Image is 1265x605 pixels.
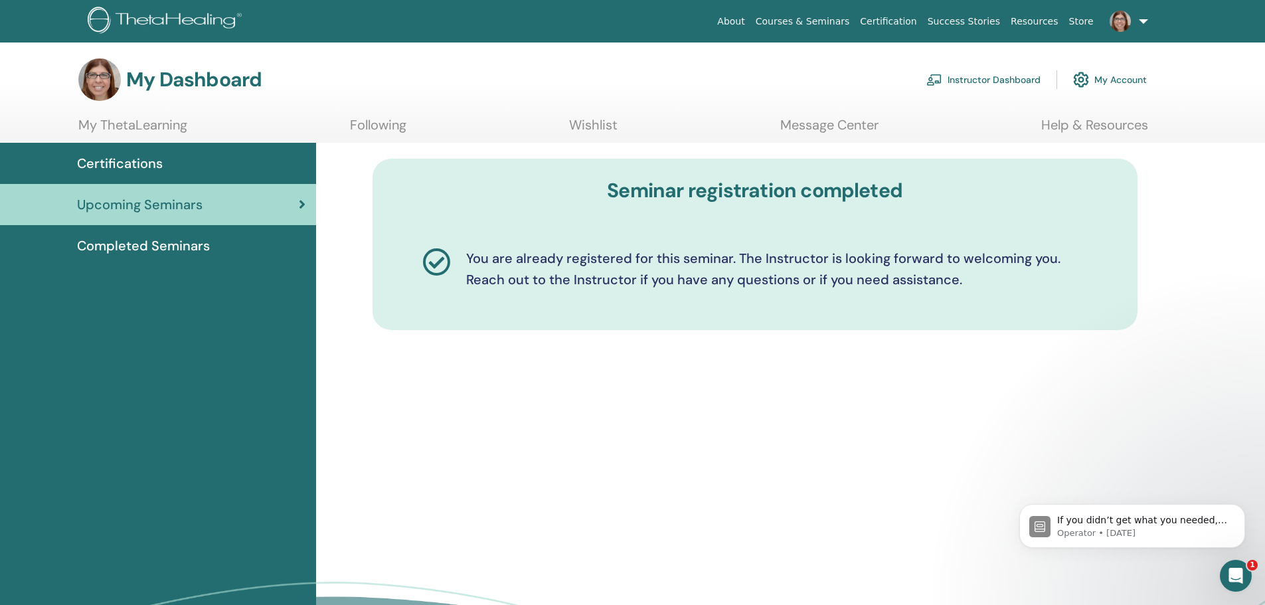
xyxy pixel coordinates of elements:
a: My Account [1073,65,1147,94]
a: Success Stories [922,9,1005,34]
a: Help & Resources [1041,117,1148,143]
span: Completed Seminars [77,236,210,256]
a: Courses & Seminars [750,9,855,34]
a: Following [350,117,406,143]
iframe: Intercom notifications message [999,476,1265,569]
a: Certification [855,9,922,34]
img: default.jpg [78,58,121,101]
h3: My Dashboard [126,68,262,92]
a: Message Center [780,117,879,143]
p: You are already registered for this seminar. The Instructor is looking forward to welcoming you. ... [466,248,1087,290]
a: About [712,9,750,34]
img: default.jpg [1110,11,1131,32]
a: Resources [1005,9,1064,34]
img: cog.svg [1073,68,1089,91]
iframe: Intercom live chat [1220,560,1252,592]
span: Upcoming Seminars [77,195,203,215]
img: logo.png [88,7,246,37]
a: My ThetaLearning [78,117,187,143]
a: Store [1064,9,1099,34]
h3: Seminar registration completed [392,179,1118,203]
a: Wishlist [569,117,618,143]
img: chalkboard-teacher.svg [926,74,942,86]
span: Certifications [77,153,163,173]
span: 1 [1247,560,1258,570]
a: Instructor Dashboard [926,65,1041,94]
